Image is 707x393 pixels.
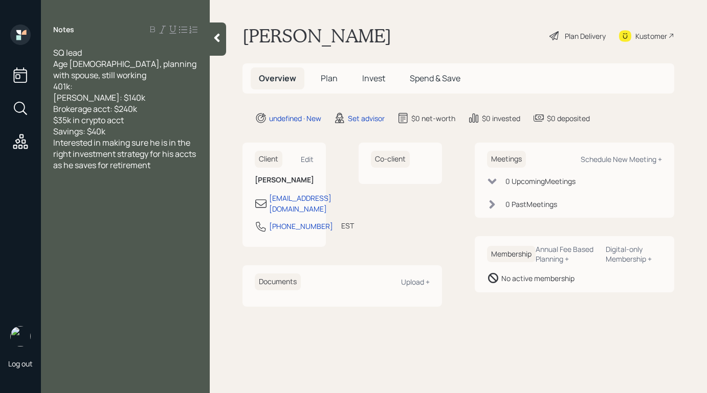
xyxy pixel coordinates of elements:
[505,199,557,210] div: 0 Past Meeting s
[505,176,576,187] div: 0 Upcoming Meeting s
[362,73,385,84] span: Invest
[565,31,606,41] div: Plan Delivery
[269,221,333,232] div: [PHONE_NUMBER]
[53,47,82,58] span: SQ lead
[53,114,124,126] span: $35k in crypto acct
[53,137,197,171] span: Interested in making sure he is in the right investment strategy for his accts as he saves for re...
[501,273,575,284] div: No active membership
[321,73,338,84] span: Plan
[259,73,296,84] span: Overview
[482,113,520,124] div: $0 invested
[410,73,460,84] span: Spend & Save
[547,113,590,124] div: $0 deposited
[371,151,410,168] h6: Co-client
[487,246,536,263] h6: Membership
[401,277,430,287] div: Upload +
[53,103,137,114] span: Brokerage acct: $240k
[269,113,321,124] div: undefined · New
[487,151,526,168] h6: Meetings
[10,326,31,346] img: robby-grisanti-headshot.png
[242,25,391,47] h1: [PERSON_NAME]
[255,176,314,184] h6: [PERSON_NAME]
[53,81,73,92] span: 401k:
[255,273,301,290] h6: Documents
[341,220,354,231] div: EST
[411,113,455,124] div: $0 net-worth
[348,113,385,124] div: Set advisor
[581,154,662,164] div: Schedule New Meeting +
[53,92,145,103] span: [PERSON_NAME]: $140k
[8,359,33,368] div: Log out
[536,244,598,264] div: Annual Fee Based Planning +
[301,154,314,164] div: Edit
[606,244,662,264] div: Digital-only Membership +
[635,31,667,41] div: Kustomer
[255,151,282,168] h6: Client
[53,25,74,35] label: Notes
[269,193,332,214] div: [EMAIL_ADDRESS][DOMAIN_NAME]
[53,58,198,81] span: Age [DEMOGRAPHIC_DATA], planning with spouse, still working
[53,126,105,137] span: Savings: $40k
